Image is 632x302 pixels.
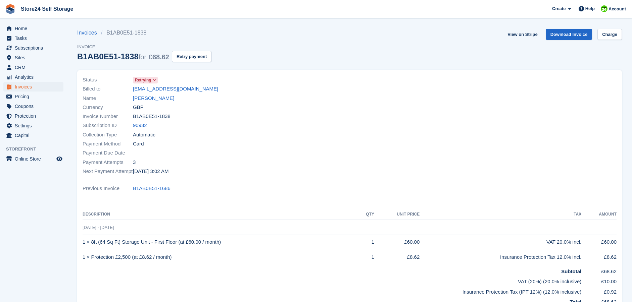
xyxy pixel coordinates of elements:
span: [DATE] - [DATE] [83,225,114,230]
span: Invoices [15,82,55,92]
span: Help [585,5,595,12]
span: Analytics [15,72,55,82]
span: Online Store [15,154,55,164]
span: £68.62 [149,53,169,61]
div: Insurance Protection Tax 12.0% incl. [420,253,581,261]
th: Amount [581,209,617,220]
a: menu [3,131,63,140]
a: Charge [597,29,622,40]
time: 2025-10-04 02:02:50 UTC [133,168,168,175]
th: Tax [420,209,581,220]
span: Retrying [135,77,151,83]
a: Store24 Self Storage [18,3,76,14]
a: Retrying [133,76,158,84]
a: menu [3,121,63,130]
a: menu [3,82,63,92]
span: Name [83,95,133,102]
td: 1 [358,235,374,250]
span: Payment Attempts [83,159,133,166]
a: menu [3,53,63,62]
span: Billed to [83,85,133,93]
span: Protection [15,111,55,121]
a: Download Invoice [546,29,592,40]
a: menu [3,63,63,72]
td: £8.62 [581,250,617,265]
td: £10.00 [581,275,617,286]
a: Invoices [77,29,101,37]
span: 3 [133,159,136,166]
td: £8.62 [374,250,420,265]
span: Capital [15,131,55,140]
span: Collection Type [83,131,133,139]
td: £60.00 [374,235,420,250]
td: VAT (20%) (20.0% inclusive) [83,275,581,286]
a: menu [3,154,63,164]
div: VAT 20.0% incl. [420,238,581,246]
a: menu [3,34,63,43]
span: CRM [15,63,55,72]
span: Status [83,76,133,84]
span: Currency [83,104,133,111]
a: menu [3,92,63,101]
span: GBP [133,104,144,111]
td: £0.92 [581,286,617,296]
span: Invoice [77,44,211,50]
img: Robert Sears [601,5,607,12]
strong: Subtotal [561,268,581,274]
td: £60.00 [581,235,617,250]
span: Pricing [15,92,55,101]
span: Account [609,6,626,12]
span: Payment Method [83,140,133,148]
a: [PERSON_NAME] [133,95,174,102]
span: Card [133,140,144,148]
td: Insurance Protection Tax (IPT 12%) (12.0% inclusive) [83,286,581,296]
img: stora-icon-8386f47178a22dfd0bd8f6a31ec36ba5ce8667c1dd55bd0f319d3a0aa187defe.svg [5,4,15,14]
span: Previous Invoice [83,185,133,192]
span: Payment Due Date [83,149,133,157]
a: menu [3,72,63,82]
span: Settings [15,121,55,130]
span: for [139,53,146,61]
span: Home [15,24,55,33]
th: Description [83,209,358,220]
button: Retry payment [172,51,211,62]
a: Preview store [55,155,63,163]
nav: breadcrumbs [77,29,211,37]
a: menu [3,111,63,121]
span: Subscriptions [15,43,55,53]
span: Storefront [6,146,67,153]
span: B1AB0E51-1838 [133,113,171,120]
div: B1AB0E51-1838 [77,52,169,61]
a: B1AB0E51-1686 [133,185,171,192]
th: Unit Price [374,209,420,220]
span: Next Payment Attempt [83,168,133,175]
span: Invoice Number [83,113,133,120]
td: 1 × 8ft (64 Sq Ft) Storage Unit - First Floor (at £60.00 / month) [83,235,358,250]
span: Automatic [133,131,155,139]
a: menu [3,102,63,111]
span: Tasks [15,34,55,43]
td: 1 × Protection £2,500 (at £8.62 / month) [83,250,358,265]
span: Coupons [15,102,55,111]
a: View on Stripe [505,29,540,40]
span: Sites [15,53,55,62]
span: Create [552,5,566,12]
th: QTY [358,209,374,220]
a: 90932 [133,122,147,129]
td: 1 [358,250,374,265]
a: menu [3,43,63,53]
a: [EMAIL_ADDRESS][DOMAIN_NAME] [133,85,218,93]
td: £68.62 [581,265,617,275]
a: menu [3,24,63,33]
span: Subscription ID [83,122,133,129]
